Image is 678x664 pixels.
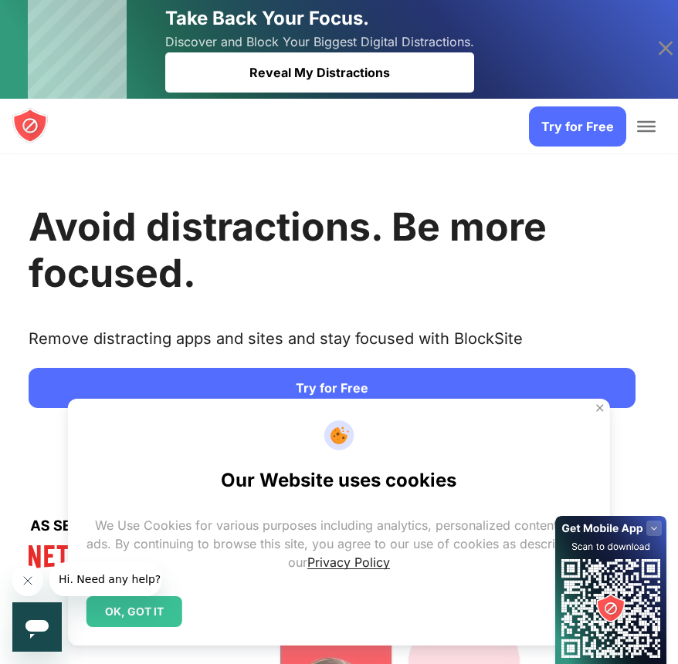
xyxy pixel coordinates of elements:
[29,368,636,408] a: Try for Free
[12,602,62,652] iframe: Button to launch messaging window
[49,562,161,596] iframe: Message from company
[165,7,369,29] span: Take Back Your Focus.
[12,565,43,596] iframe: Close message
[12,107,49,147] a: blocksite logo
[29,329,523,360] text: Remove distracting apps and sites and stay focused with BlockSite
[307,554,390,570] a: Privacy Policy
[86,596,182,627] div: OK, GOT IT
[29,204,636,296] h1: Avoid distractions. Be more focused.
[221,469,456,491] h2: Our Website uses cookies
[165,31,474,53] span: Discover and Block Your Biggest Digital Distractions.
[529,106,626,147] a: Try for Free
[594,402,606,414] img: Close
[637,121,656,132] button: Toggle Menu
[86,516,592,571] p: We Use Cookies for various purposes including analytics, personalized content and ads. By continu...
[590,398,610,418] button: Close
[12,107,49,144] img: blocksite logo
[165,52,474,93] div: Reveal My Distractions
